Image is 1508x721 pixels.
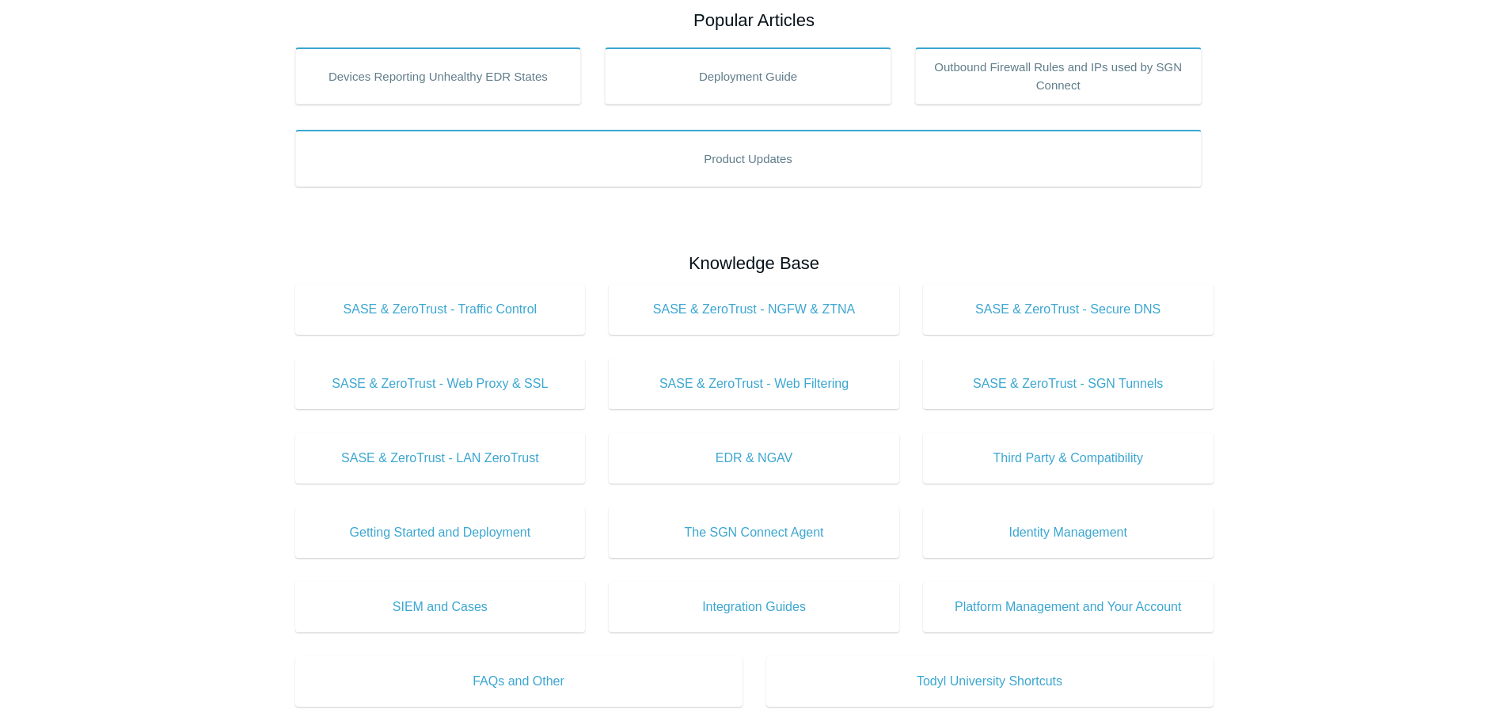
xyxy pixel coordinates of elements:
a: Outbound Firewall Rules and IPs used by SGN Connect [915,47,1202,104]
a: The SGN Connect Agent [609,507,899,558]
span: Platform Management and Your Account [947,598,1190,617]
a: SASE & ZeroTrust - Traffic Control [295,284,586,335]
h2: Popular Articles [295,7,1214,33]
span: Getting Started and Deployment [319,523,562,542]
span: SASE & ZeroTrust - LAN ZeroTrust [319,449,562,468]
a: Todyl University Shortcuts [766,656,1214,707]
a: Product Updates [295,130,1202,187]
a: SASE & ZeroTrust - LAN ZeroTrust [295,433,586,484]
span: SASE & ZeroTrust - Web Filtering [632,374,876,393]
a: SASE & ZeroTrust - Web Filtering [609,359,899,409]
a: SASE & ZeroTrust - Secure DNS [923,284,1214,335]
a: SASE & ZeroTrust - NGFW & ZTNA [609,284,899,335]
a: Devices Reporting Unhealthy EDR States [295,47,582,104]
span: The SGN Connect Agent [632,523,876,542]
span: Todyl University Shortcuts [790,672,1190,691]
span: SASE & ZeroTrust - Secure DNS [947,300,1190,319]
a: FAQs and Other [295,656,743,707]
a: Deployment Guide [605,47,891,104]
span: SASE & ZeroTrust - Traffic Control [319,300,562,319]
a: Integration Guides [609,582,899,632]
span: Identity Management [947,523,1190,542]
h2: Knowledge Base [295,250,1214,276]
span: SIEM and Cases [319,598,562,617]
a: SIEM and Cases [295,582,586,632]
a: SASE & ZeroTrust - SGN Tunnels [923,359,1214,409]
a: SASE & ZeroTrust - Web Proxy & SSL [295,359,586,409]
a: Platform Management and Your Account [923,582,1214,632]
span: Third Party & Compatibility [947,449,1190,468]
span: SASE & ZeroTrust - NGFW & ZTNA [632,300,876,319]
a: EDR & NGAV [609,433,899,484]
span: Integration Guides [632,598,876,617]
span: EDR & NGAV [632,449,876,468]
span: FAQs and Other [319,672,719,691]
a: Getting Started and Deployment [295,507,586,558]
span: SASE & ZeroTrust - SGN Tunnels [947,374,1190,393]
span: SASE & ZeroTrust - Web Proxy & SSL [319,374,562,393]
a: Third Party & Compatibility [923,433,1214,484]
a: Identity Management [923,507,1214,558]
